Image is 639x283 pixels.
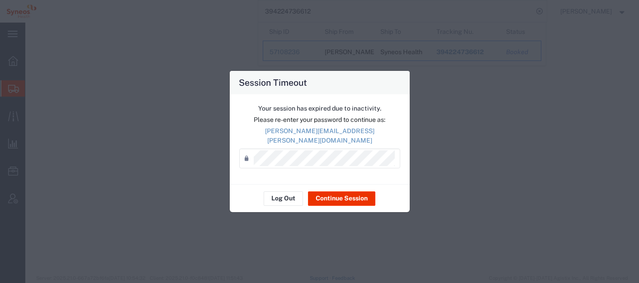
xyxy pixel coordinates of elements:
button: Continue Session [308,191,375,206]
p: Your session has expired due to inactivity. [239,104,400,113]
button: Log Out [264,191,303,206]
p: Please re-enter your password to continue as: [239,115,400,125]
h4: Session Timeout [239,76,307,89]
p: [PERSON_NAME][EMAIL_ADDRESS][PERSON_NAME][DOMAIN_NAME] [239,126,400,145]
